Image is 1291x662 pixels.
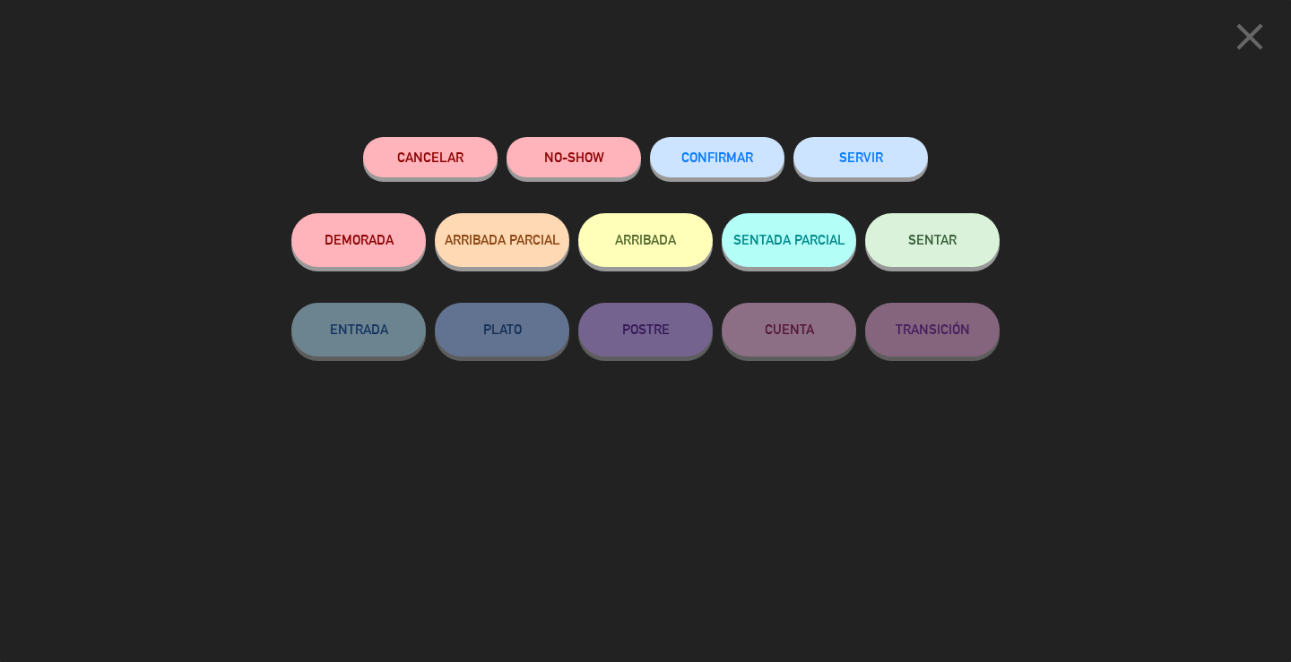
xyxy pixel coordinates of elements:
button: ARRIBADA PARCIAL [435,213,569,267]
button: SERVIR [793,137,928,177]
button: PLATO [435,303,569,357]
button: close [1222,13,1278,66]
button: Cancelar [363,137,498,177]
span: SENTAR [908,232,957,247]
button: ENTRADA [291,303,426,357]
i: close [1227,14,1272,59]
button: DEMORADA [291,213,426,267]
button: TRANSICIÓN [865,303,1000,357]
button: NO-SHOW [507,137,641,177]
button: CONFIRMAR [650,137,784,177]
button: SENTADA PARCIAL [722,213,856,267]
button: SENTAR [865,213,1000,267]
span: ARRIBADA PARCIAL [445,232,560,247]
button: POSTRE [578,303,713,357]
span: CONFIRMAR [681,150,753,165]
button: ARRIBADA [578,213,713,267]
button: CUENTA [722,303,856,357]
